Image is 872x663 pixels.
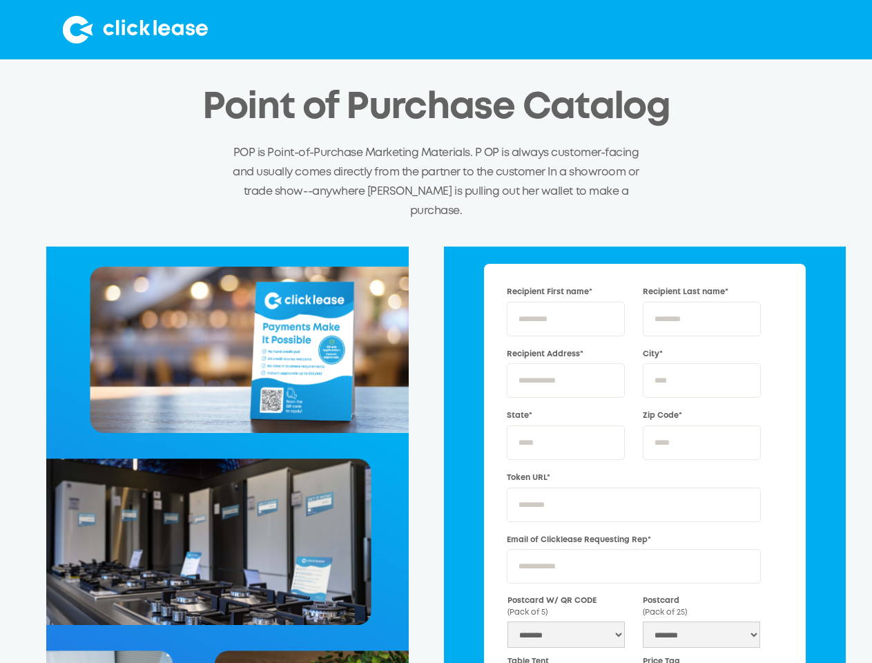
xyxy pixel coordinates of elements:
[507,349,625,361] label: Recipient Address*
[63,16,208,44] img: Clicklease logo
[643,287,761,298] label: Recipient Last name*
[507,287,625,298] label: Recipient First name*
[507,535,761,546] label: Email of Clicklease Requesting Rep*
[202,88,670,128] h2: Point of Purchase Catalog
[507,410,625,422] label: State*
[643,595,760,618] label: Postcard
[643,410,761,422] label: Zip Code*
[643,349,761,361] label: City*
[507,595,625,618] label: Postcard W/ QR CODE
[643,609,687,616] span: (Pack of 25)
[233,144,640,220] p: POP is Point-of-Purchase Marketing Materials. P OP is always customer-facing and usually comes di...
[507,472,761,484] label: Token URL*
[507,609,548,616] span: (Pack of 5)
